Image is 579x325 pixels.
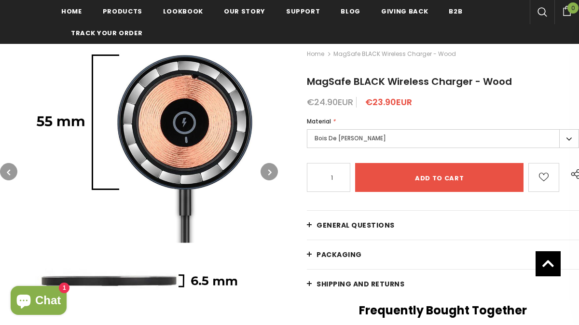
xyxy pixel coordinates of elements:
span: Lookbook [163,7,203,16]
span: Our Story [224,7,265,16]
span: support [286,7,320,16]
a: Home [307,48,324,60]
input: Add to cart [355,163,524,192]
span: Blog [341,7,360,16]
a: General Questions [307,211,579,240]
span: MagSafe BLACK Wireless Charger - Wood [333,48,456,60]
span: Track your order [71,28,142,38]
a: Shipping and returns [307,270,579,298]
span: 0 [567,2,579,14]
span: €23.90EUR [365,96,412,108]
h2: Frequently Bought Together [307,303,579,318]
a: Track your order [71,22,142,43]
inbox-online-store-chat: Shopify online store chat [8,286,69,317]
a: PACKAGING [307,240,579,269]
span: Home [61,7,82,16]
span: €24.90EUR [307,96,353,108]
span: MagSafe BLACK Wireless Charger - Wood [307,75,512,88]
span: General Questions [317,220,395,230]
span: B2B [449,7,462,16]
span: PACKAGING [317,250,362,259]
label: Bois De [PERSON_NAME] [307,129,579,148]
span: Material [307,117,331,125]
a: 0 [554,4,579,16]
span: Products [103,7,142,16]
span: Giving back [381,7,428,16]
span: Shipping and returns [317,279,404,289]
